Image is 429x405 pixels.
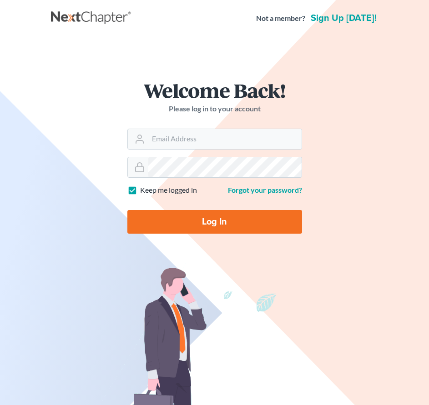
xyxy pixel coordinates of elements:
[127,210,302,234] input: Log In
[127,104,302,114] p: Please log in to your account
[127,80,302,100] h1: Welcome Back!
[140,185,197,195] label: Keep me logged in
[148,129,302,149] input: Email Address
[256,13,305,24] strong: Not a member?
[309,14,379,23] a: Sign up [DATE]!
[228,185,302,194] a: Forgot your password?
